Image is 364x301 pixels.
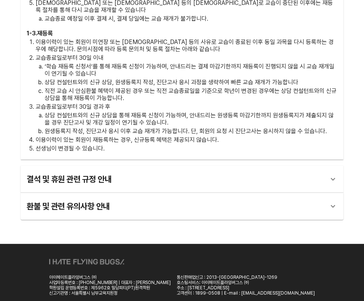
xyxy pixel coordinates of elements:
[49,259,124,265] img: ihateflyingbugs
[177,285,315,290] div: 주소 : [STREET_ADDRESS]
[21,166,343,193] div: 결석 및 휴원 관련 규정 안내
[27,170,324,188] div: 결석 및 휴원 관련 규정 안내
[36,54,337,61] p: 교습종료일로부터 30일 이내
[49,290,171,296] div: 신고기관명 : 서울특별시 남부교육지원청
[45,128,337,135] p: 원생등록지 작성, 진단고사 응시 이후 교습 재개가 가능합니다. 단, 회원의 요청 시 진단고사는 응시하지 않을 수 있습니다.
[49,280,171,285] div: 사업자등록번호 : [PHONE_NUMBER] | 대표자 : [PERSON_NAME]
[45,63,337,77] p: ‘학습 재등록 신청서’를 통해 재등록 신청이 가능하며, 안내드리는 결제 마감기한까지 재등록이 진행되지 않을 시 교습 재개일이 연기될 수 있습니다
[27,197,324,215] div: 환불 및 관련 유의사항 안내
[45,112,337,126] p: 상담 컨설턴트와의 신규 상담을 통해 재등록 신청이 가능하며, 안내드리는 원생등록 마감기한까지 원생등록지가 제출되지 않을 경우 진단고사 및 개강 일정이 연기될 수 있습니다.
[49,285,171,290] div: 학원설립 운영등록번호 : 제5962호 밀당피티(PT)원격학원
[49,275,171,280] div: 아이헤이트플라잉버그스 ㈜
[36,145,337,152] p: 선생님이 변경될 수 있습니다.
[36,38,337,53] p: 이용이력이 있는 회원이 미연장 또는 [DEMOGRAPHIC_DATA] 등의 사유로 교습이 종료된 이후 동일 과목을 다시 등록하는 경우에 해당합니다. 문의시점에 따라 등록 문의...
[177,280,315,285] div: 호스팅서비스: 아이헤이트플라잉버그스 ㈜
[45,79,337,86] p: 상담 컨설턴트와의 신규 상담, 원생등록지 작성, 진단고사 응시 과정을 생략하여 빠른 교습 재개가 가능합니다
[177,290,315,296] div: 고객센터 : 1899-0508 | E-mail : [EMAIL_ADDRESS][DOMAIN_NAME]
[45,87,337,102] p: 직전 교습 시 안심환불 혜택이 제공된 경우 또는 직전 교습종료일을 기준으로 학년이 변경된 경우에는 상담 컨설턴트와의 신규 상담을 통해 재등록이 가능합니다.
[21,193,343,220] div: 환불 및 관련 유의사항 안내
[45,15,337,22] p: 교습종료 예정일 이후 결제 시, 결제 당일에는 교습 재개가 불가합니다.
[177,275,315,280] div: 통신판매업신고 : 2013-[GEOGRAPHIC_DATA]-1269
[36,103,337,110] p: 교습종료일로부터 30일 경과 후
[27,30,337,37] h3: 1 - 3 . 재등록
[36,136,337,143] p: 이용이력이 있는 회원이 재등록하는 경우, 신규등록 혜택은 제공되지 않습니다.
